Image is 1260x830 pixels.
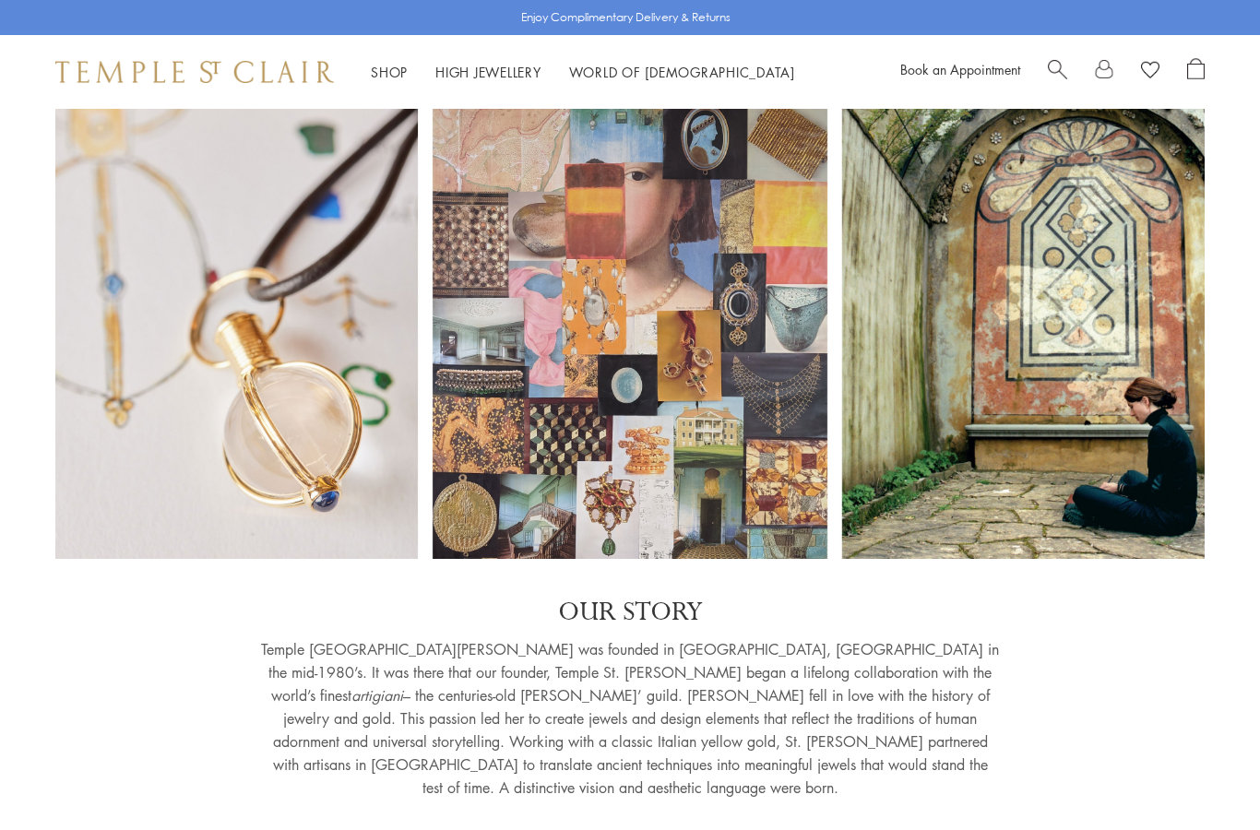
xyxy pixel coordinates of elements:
img: Temple St. Clair [55,61,334,83]
a: ShopShop [371,63,408,81]
a: Open Shopping Bag [1187,58,1205,86]
p: Temple [GEOGRAPHIC_DATA][PERSON_NAME] was founded in [GEOGRAPHIC_DATA], [GEOGRAPHIC_DATA] in the ... [261,638,999,800]
a: High JewelleryHigh Jewellery [435,63,541,81]
a: Search [1048,58,1067,86]
a: View Wishlist [1141,58,1159,86]
a: World of [DEMOGRAPHIC_DATA]World of [DEMOGRAPHIC_DATA] [569,63,795,81]
em: artigiani [351,685,403,705]
nav: Main navigation [371,61,795,84]
p: OUR STORY [261,596,999,629]
a: Book an Appointment [900,60,1020,78]
p: Enjoy Complimentary Delivery & Returns [521,8,731,27]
